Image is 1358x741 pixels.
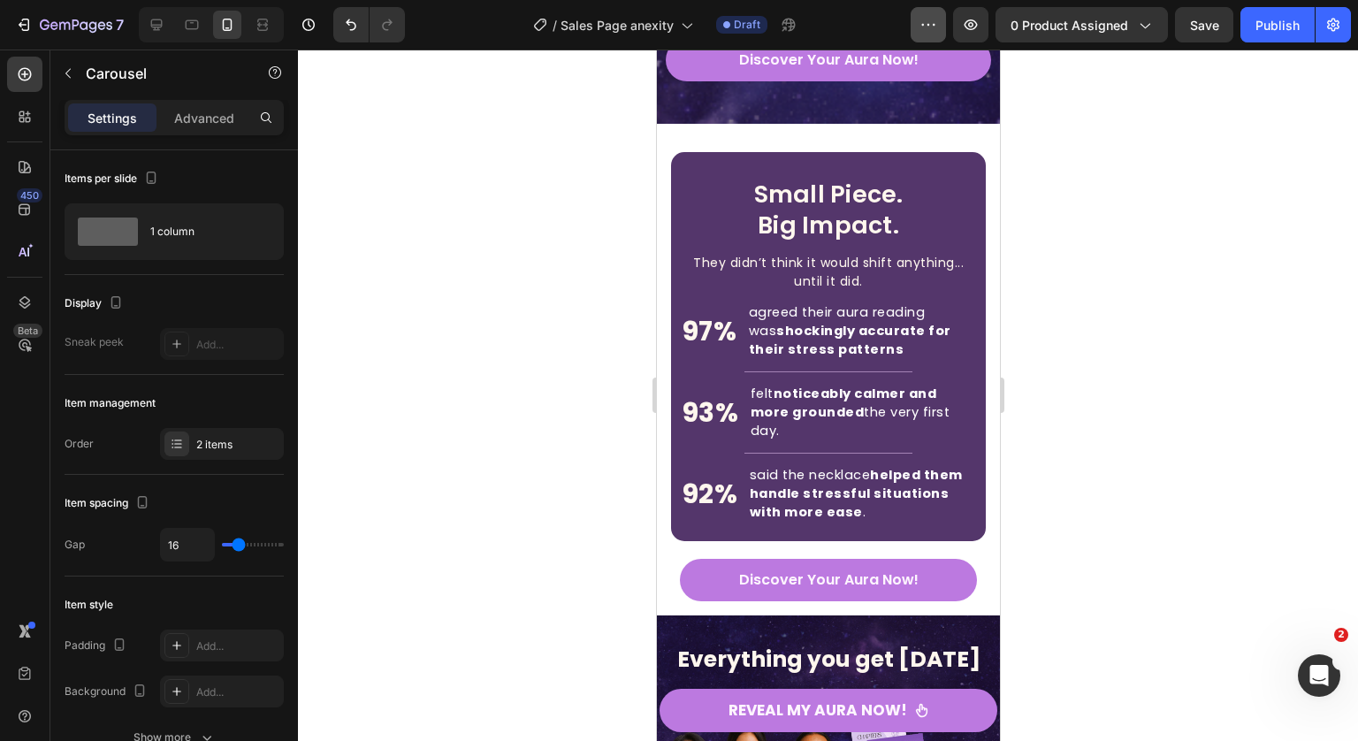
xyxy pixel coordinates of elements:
[93,416,306,471] strong: helped them handle stressful situations with more ease
[65,537,85,553] div: Gap
[196,684,279,700] div: Add...
[1334,628,1348,642] span: 2
[65,680,150,704] div: Background
[88,109,137,127] p: Settings
[17,188,42,202] div: 450
[92,272,294,309] strong: shockingly accurate for their stress patterns
[65,334,124,350] div: Sneak peek
[23,127,320,193] h2: Small Piece. Big Impact.
[86,63,236,84] p: Carousel
[13,324,42,338] div: Beta
[25,424,80,464] p: 92%
[65,634,130,658] div: Padding
[333,7,405,42] div: Undo/Redo
[196,638,279,654] div: Add...
[92,254,294,309] span: agreed their aura reading was
[657,50,1000,741] iframe: Design area
[94,335,280,371] strong: noticeably calmer and more grounded
[82,520,262,541] p: Discover Your Aura Now!
[25,343,81,383] p: 93%
[553,16,557,34] span: /
[734,17,760,33] span: Draft
[93,416,306,471] span: said the necklace .
[65,292,126,316] div: Display
[25,204,318,241] p: They didn’t think it would shift anything... until it did.
[1011,16,1128,34] span: 0 product assigned
[561,16,674,34] span: Sales Page anexity
[161,529,214,561] input: Auto
[1255,16,1300,34] div: Publish
[25,262,80,302] p: 97%
[1298,654,1340,697] iframe: Intercom live chat
[94,335,294,390] span: felt the very first day.
[150,211,258,252] div: 1 column
[65,167,162,191] div: Items per slide
[65,436,94,452] div: Order
[23,509,320,552] a: Discover Your Aura Now!
[65,597,113,613] div: Item style
[1190,18,1219,33] span: Save
[65,492,153,516] div: Item spacing
[174,109,234,127] p: Advanced
[116,14,124,35] p: 7
[7,7,132,42] button: 7
[996,7,1168,42] button: 0 product assigned
[196,437,279,453] div: 2 items
[1175,7,1233,42] button: Save
[65,395,156,411] div: Item management
[1240,7,1315,42] button: Publish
